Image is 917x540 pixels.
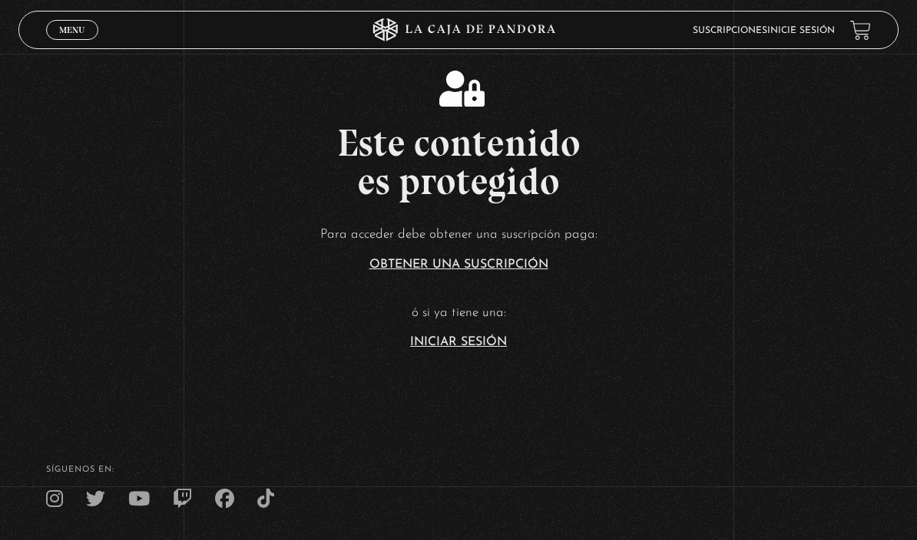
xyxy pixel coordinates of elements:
a: View your shopping cart [850,20,871,41]
h4: SÍguenos en: [46,466,872,474]
a: Obtener una suscripción [369,258,548,271]
span: Menu [59,25,84,35]
span: Cerrar [54,38,90,49]
a: Suscripciones [693,26,767,35]
a: Inicie sesión [767,26,835,35]
a: Iniciar Sesión [410,336,507,348]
